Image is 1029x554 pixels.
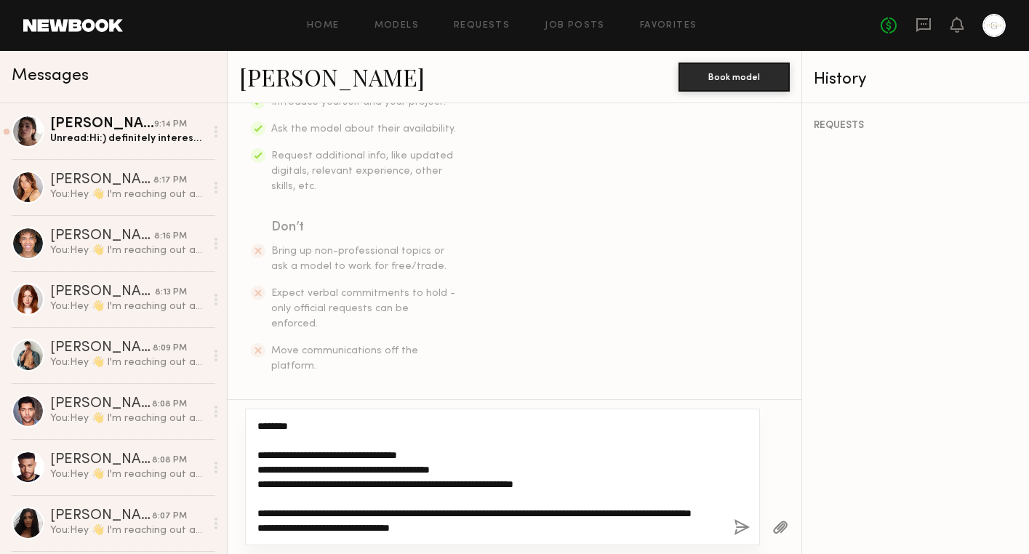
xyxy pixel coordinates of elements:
[678,63,790,92] button: Book model
[50,300,205,313] div: You: Hey 👋 I'm reaching out about a paid UGC opportunity with a wellness/protein brand that I thi...
[271,289,455,329] span: Expect verbal commitments to hold - only official requests can be enforced.
[814,121,1017,131] div: REQUESTS
[814,71,1017,88] div: History
[50,509,152,523] div: [PERSON_NAME]
[307,21,340,31] a: Home
[50,229,154,244] div: [PERSON_NAME]
[155,286,187,300] div: 8:13 PM
[152,510,187,523] div: 8:07 PM
[50,132,205,145] div: Unread: Hi:) definitely interested! would love to hear more about the project
[50,188,205,201] div: You: Hey 👋 I'm reaching out about a paid UGC opportunity with a wellness/protein brand that I thi...
[12,68,89,84] span: Messages
[50,356,205,369] div: You: Hey 👋 I'm reaching out about a paid UGC opportunity with a wellness/protein brand that I thi...
[153,342,187,356] div: 8:09 PM
[153,174,187,188] div: 8:17 PM
[50,467,205,481] div: You: Hey 👋 I'm reaching out about a paid UGC opportunity with a wellness/protein brand that I thi...
[271,217,457,238] div: Don’t
[154,230,187,244] div: 8:16 PM
[271,124,456,134] span: Ask the model about their availability.
[154,118,187,132] div: 9:14 PM
[545,21,605,31] a: Job Posts
[375,21,419,31] a: Models
[271,346,418,371] span: Move communications off the platform.
[50,341,153,356] div: [PERSON_NAME]
[271,246,447,271] span: Bring up non-professional topics or ask a model to work for free/trade.
[50,173,153,188] div: [PERSON_NAME]
[50,397,152,412] div: [PERSON_NAME]
[239,61,425,92] a: [PERSON_NAME]
[678,70,790,82] a: Book model
[50,453,152,467] div: [PERSON_NAME]
[50,523,205,537] div: You: Hey 👋 I'm reaching out about a paid UGC opportunity with a wellness/protein brand that I thi...
[50,285,155,300] div: [PERSON_NAME]
[152,454,187,467] div: 8:08 PM
[271,151,453,191] span: Request additional info, like updated digitals, relevant experience, other skills, etc.
[640,21,697,31] a: Favorites
[50,244,205,257] div: You: Hey 👋 I'm reaching out about a paid UGC opportunity with a wellness/protein brand that I thi...
[152,398,187,412] div: 8:08 PM
[50,412,205,425] div: You: Hey 👋 I'm reaching out about a paid UGC opportunity with a wellness/protein brand that I thi...
[50,117,154,132] div: [PERSON_NAME]
[454,21,510,31] a: Requests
